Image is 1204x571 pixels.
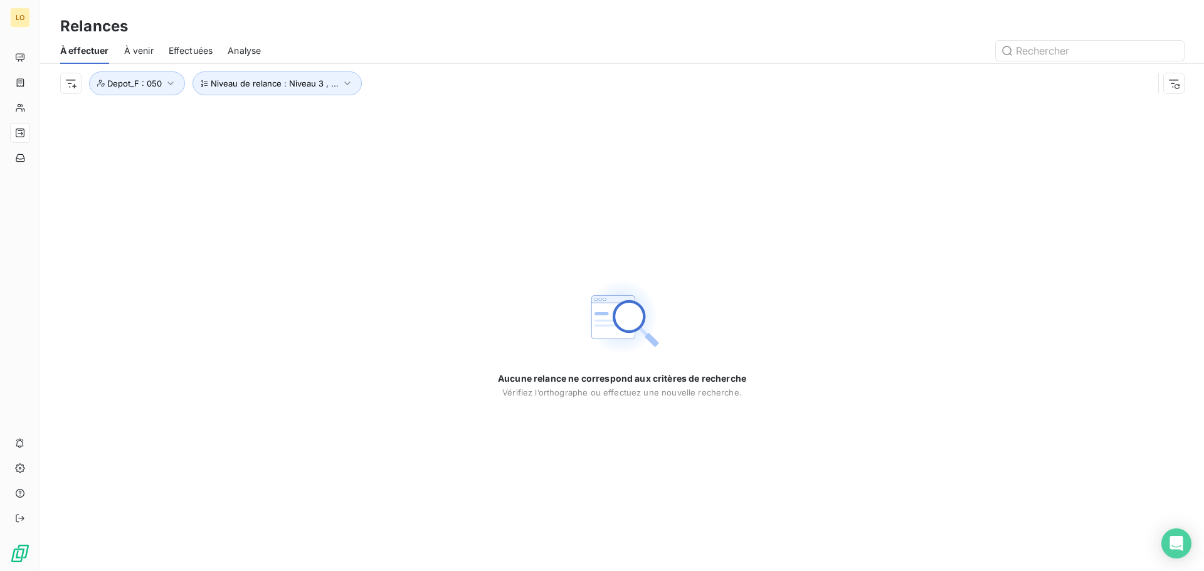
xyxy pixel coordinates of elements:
span: Depot_F : 050 [107,78,162,88]
span: À venir [124,45,154,57]
img: Empty state [582,277,662,357]
span: Niveau de relance : Niveau 3 , ... [211,78,339,88]
div: LO [10,8,30,28]
button: Depot_F : 050 [89,71,185,95]
button: Niveau de relance : Niveau 3 , ... [193,71,362,95]
span: Analyse [228,45,261,57]
span: À effectuer [60,45,109,57]
span: Vérifiez l’orthographe ou effectuez une nouvelle recherche. [502,387,742,397]
span: Aucune relance ne correspond aux critères de recherche [498,372,746,385]
input: Rechercher [996,41,1184,61]
img: Logo LeanPay [10,543,30,563]
span: Effectuées [169,45,213,57]
div: Open Intercom Messenger [1161,528,1191,558]
h3: Relances [60,15,128,38]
